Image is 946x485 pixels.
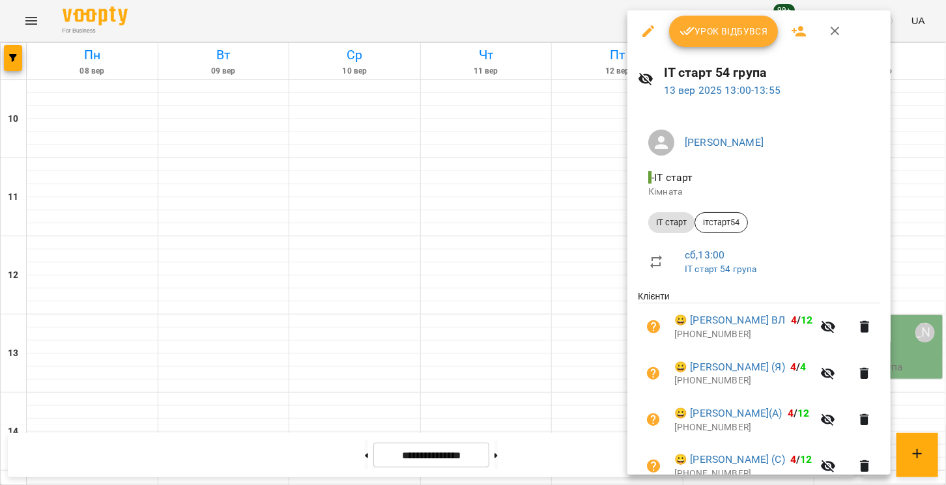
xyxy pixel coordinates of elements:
[791,314,797,326] span: 4
[800,361,806,373] span: 4
[685,249,724,261] a: сб , 13:00
[800,453,812,465] span: 12
[790,453,812,465] b: /
[674,406,782,421] a: 😀 [PERSON_NAME](А)
[674,359,785,375] a: 😀 [PERSON_NAME] (Я)
[695,212,748,233] div: ітстарт54
[790,361,806,373] b: /
[648,217,695,229] span: ІТ старт
[638,450,669,482] button: Візит ще не сплачено. Додати оплату?
[674,421,812,434] p: [PHONE_NUMBER]
[680,23,768,39] span: Урок відбувся
[674,452,785,467] a: 😀 [PERSON_NAME] (С)
[648,171,696,184] span: - ІТ старт
[674,467,812,480] p: [PHONE_NUMBER]
[790,453,796,465] span: 4
[669,16,779,47] button: Урок відбувся
[788,407,794,419] span: 4
[674,312,786,328] a: 😀 [PERSON_NAME] ВЛ
[791,314,813,326] b: /
[648,186,870,199] p: Кімната
[674,374,812,387] p: [PHONE_NUMBER]
[790,361,796,373] span: 4
[674,328,812,341] p: [PHONE_NUMBER]
[801,314,812,326] span: 12
[664,84,781,96] a: 13 вер 2025 13:00-13:55
[695,217,747,229] span: ітстарт54
[685,136,764,148] a: [PERSON_NAME]
[685,264,757,274] a: ІТ старт 54 група
[788,407,810,419] b: /
[638,311,669,342] button: Візит ще не сплачено. Додати оплату?
[638,404,669,436] button: Візит ще не сплачено. Додати оплату?
[797,407,809,419] span: 12
[664,62,880,83] h6: ІТ старт 54 група
[638,358,669,389] button: Візит ще не сплачено. Додати оплату?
